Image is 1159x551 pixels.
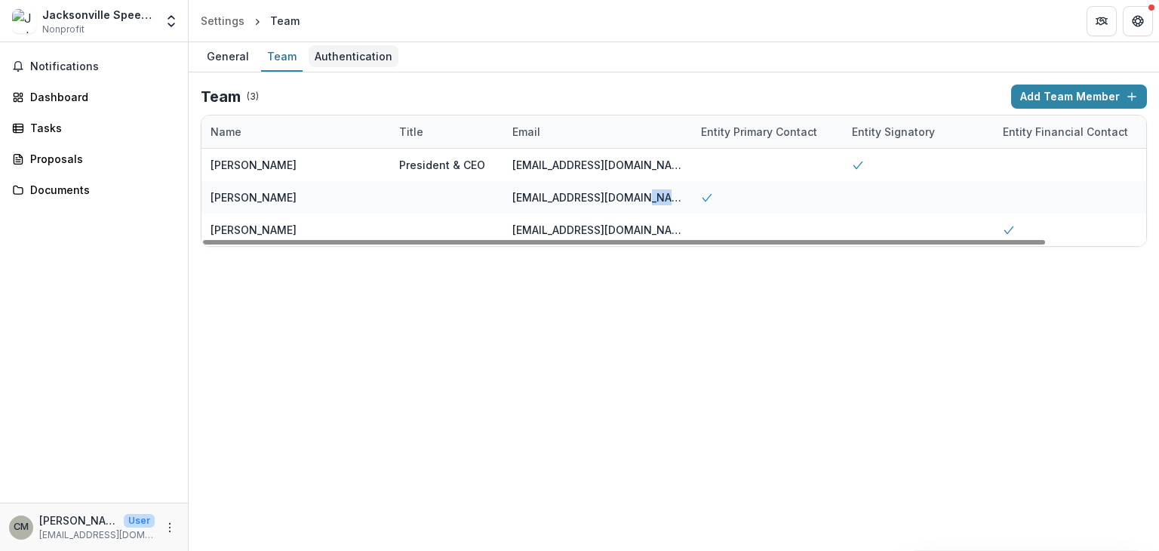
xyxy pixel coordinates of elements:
div: Name [201,124,251,140]
nav: breadcrumb [195,10,306,32]
a: General [201,42,255,72]
div: [EMAIL_ADDRESS][DOMAIN_NAME] [512,222,683,238]
div: Documents [30,182,170,198]
button: Notifications [6,54,182,78]
div: Email [503,115,692,148]
div: Name [201,115,390,148]
div: Dashboard [30,89,170,105]
span: Nonprofit [42,23,85,36]
div: [EMAIL_ADDRESS][DOMAIN_NAME] [512,189,683,205]
div: Team [270,13,300,29]
div: Entity Primary Contact [692,115,843,148]
button: Add Team Member [1011,85,1147,109]
div: Entity Signatory [843,124,944,140]
div: [EMAIL_ADDRESS][DOMAIN_NAME] [512,157,683,173]
div: Entity Financial Contact [994,115,1145,148]
div: Tasks [30,120,170,136]
a: Settings [195,10,251,32]
div: Settings [201,13,244,29]
div: Entity Signatory [843,115,994,148]
a: Documents [6,177,182,202]
p: [PERSON_NAME] [39,513,118,528]
button: Partners [1087,6,1117,36]
div: Authentication [309,45,398,67]
h2: Team [201,88,241,106]
div: Chandra Manning [14,522,29,532]
div: Jacksonville Speech and [GEOGRAPHIC_DATA] [42,7,155,23]
div: Email [503,124,549,140]
a: Tasks [6,115,182,140]
a: Team [261,42,303,72]
button: Open entity switcher [161,6,182,36]
div: Team [261,45,303,67]
div: General [201,45,255,67]
a: Proposals [6,146,182,171]
img: Jacksonville Speech and Hearing Center [12,9,36,33]
div: [PERSON_NAME] [211,157,297,173]
p: User [124,514,155,528]
p: [EMAIL_ADDRESS][DOMAIN_NAME] [39,528,155,542]
button: More [161,519,179,537]
div: Entity Primary Contact [692,124,826,140]
div: Proposals [30,151,170,167]
div: Title [390,115,503,148]
a: Dashboard [6,85,182,109]
div: [PERSON_NAME] [211,222,297,238]
button: Get Help [1123,6,1153,36]
div: President & CEO [399,157,485,173]
p: ( 3 ) [247,90,259,103]
div: [PERSON_NAME] [211,189,297,205]
div: Title [390,124,432,140]
span: Notifications [30,60,176,73]
a: Authentication [309,42,398,72]
div: Entity Financial Contact [994,124,1137,140]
